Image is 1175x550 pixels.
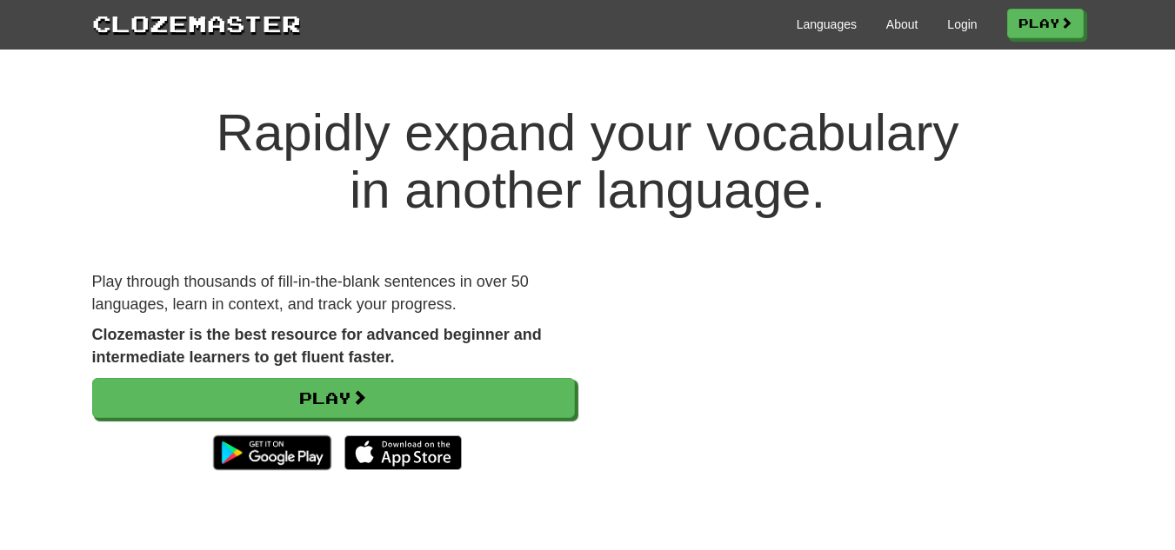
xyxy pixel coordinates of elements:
a: Play [92,378,575,418]
strong: Clozemaster is the best resource for advanced beginner and intermediate learners to get fluent fa... [92,326,542,366]
a: Login [947,16,977,33]
a: Languages [797,16,857,33]
img: Get it on Google Play [204,427,339,479]
a: Play [1007,9,1084,38]
a: Clozemaster [92,7,301,39]
img: Download_on_the_App_Store_Badge_US-UK_135x40-25178aeef6eb6b83b96f5f2d004eda3bffbb37122de64afbaef7... [344,435,462,470]
a: About [886,16,918,33]
p: Play through thousands of fill-in-the-blank sentences in over 50 languages, learn in context, and... [92,271,575,315]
